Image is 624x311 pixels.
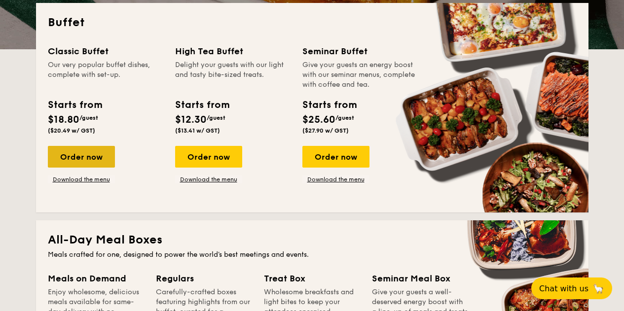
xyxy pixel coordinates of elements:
div: Starts from [175,98,229,112]
h2: Buffet [48,15,577,31]
h2: All-Day Meal Boxes [48,232,577,248]
div: Our very popular buffet dishes, complete with set-up. [48,60,163,90]
div: Order now [175,146,242,168]
a: Download the menu [175,175,242,183]
div: Treat Box [264,272,360,285]
div: Give your guests an energy boost with our seminar menus, complete with coffee and tea. [302,60,418,90]
span: $12.30 [175,114,207,126]
div: High Tea Buffet [175,44,291,58]
span: $18.80 [48,114,79,126]
span: ($20.49 w/ GST) [48,127,95,134]
div: Seminar Meal Box [372,272,468,285]
div: Starts from [48,98,102,112]
div: Order now [48,146,115,168]
div: Meals crafted for one, designed to power the world's best meetings and events. [48,250,577,260]
button: Chat with us🦙 [531,277,612,299]
div: Starts from [302,98,356,112]
a: Download the menu [302,175,369,183]
a: Download the menu [48,175,115,183]
div: Delight your guests with our light and tasty bite-sized treats. [175,60,291,90]
span: Chat with us [539,284,588,293]
span: /guest [79,114,98,121]
div: Order now [302,146,369,168]
span: $25.60 [302,114,335,126]
div: Meals on Demand [48,272,144,285]
span: /guest [207,114,225,121]
span: ($13.41 w/ GST) [175,127,220,134]
span: 🦙 [592,283,604,294]
span: /guest [335,114,354,121]
span: ($27.90 w/ GST) [302,127,349,134]
div: Regulars [156,272,252,285]
div: Classic Buffet [48,44,163,58]
div: Seminar Buffet [302,44,418,58]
